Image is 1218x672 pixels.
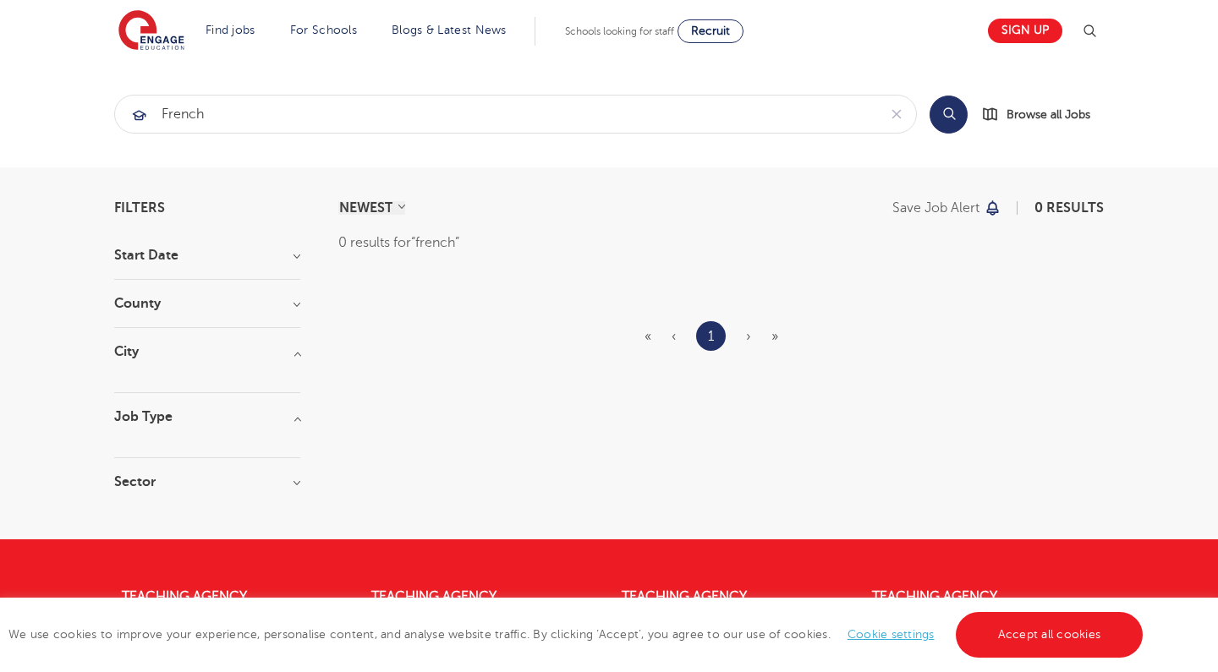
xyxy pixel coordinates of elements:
a: Find jobs [206,24,255,36]
a: Teaching Agency [GEOGRAPHIC_DATA] [872,589,1009,618]
q: french [411,235,459,250]
h3: County [114,297,300,310]
a: For Schools [290,24,357,36]
h3: Job Type [114,410,300,423]
span: « [645,329,651,344]
a: Teaching Agency [GEOGRAPHIC_DATA] [371,589,508,618]
span: 0 results [1034,200,1104,216]
a: Cookie settings [848,628,935,641]
a: Teaching Agency [GEOGRAPHIC_DATA] [622,589,759,618]
span: Schools looking for staff [565,25,674,37]
button: Save job alert [892,201,1001,215]
h3: City [114,345,300,358]
button: Clear [877,96,916,133]
span: ‹ [672,329,676,344]
a: Recruit [678,19,743,43]
p: Save job alert [892,201,979,215]
a: Accept all cookies [956,612,1144,658]
div: Submit [114,95,917,134]
h3: Sector [114,475,300,489]
span: Filters [114,201,165,215]
input: Submit [115,96,877,133]
span: We use cookies to improve your experience, personalise content, and analyse website traffic. By c... [8,628,1147,641]
div: 0 results for [338,232,1104,254]
span: Browse all Jobs [1007,105,1090,124]
span: › [746,329,751,344]
span: » [771,329,778,344]
span: Recruit [691,25,730,37]
a: Teaching Agency [GEOGRAPHIC_DATA] [122,589,259,618]
a: Browse all Jobs [981,105,1104,124]
a: Blogs & Latest News [392,24,507,36]
a: 1 [708,325,714,347]
h3: Start Date [114,249,300,262]
button: Search [930,96,968,134]
a: Sign up [988,19,1062,43]
img: Engage Education [118,10,184,52]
